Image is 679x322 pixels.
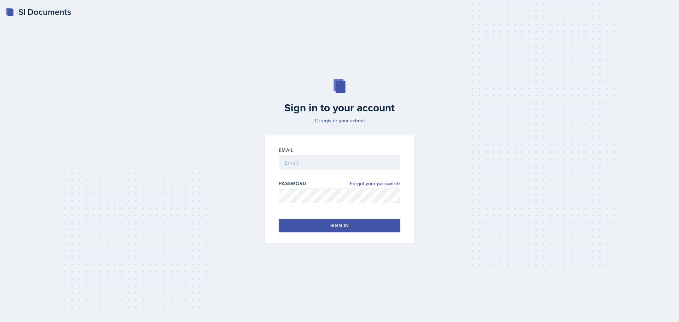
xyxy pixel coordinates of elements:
p: Or [260,117,419,124]
div: Sign in [330,222,349,229]
label: Email [279,147,294,154]
a: Forgot your password? [350,180,400,187]
label: Password [279,180,307,187]
button: Sign in [279,219,400,232]
input: Email [279,155,400,170]
a: SI Documents [6,6,71,18]
a: register your school [320,117,365,124]
h2: Sign in to your account [260,101,419,114]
